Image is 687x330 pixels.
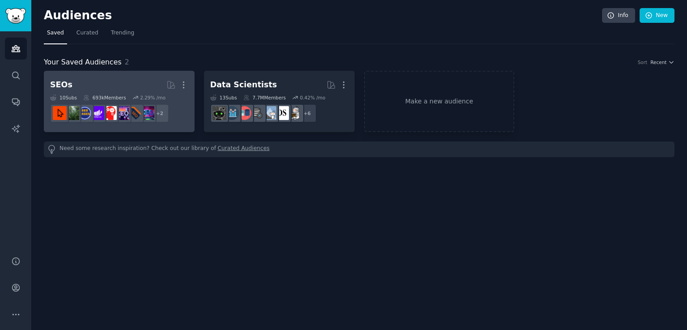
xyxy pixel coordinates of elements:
[44,9,602,23] h2: Audiences
[90,106,104,120] img: seogrowth
[243,94,286,101] div: 7.7M Members
[50,79,72,90] div: SEOs
[300,94,326,101] div: 0.42 % /mo
[275,106,289,120] img: datascience
[650,59,666,65] span: Recent
[263,106,276,120] img: statistics
[212,106,226,120] img: data
[225,106,239,120] img: analytics
[44,26,67,44] a: Saved
[44,71,195,132] a: SEOs10Subs693kMembers2.29% /mo+2SEObigseoSEO_Digital_MarketingTechSEOseogrowthSEO_casesLocal_SEOG...
[108,26,137,44] a: Trending
[250,106,264,120] img: dataengineering
[103,106,117,120] img: TechSEO
[602,8,635,23] a: Info
[128,106,142,120] img: bigseo
[210,94,237,101] div: 13 Sub s
[204,71,355,132] a: Data Scientists13Subs7.7MMembers0.42% /mo+6MachineLearningdatasciencestatisticsdataengineeringdat...
[5,8,26,24] img: GummySearch logo
[44,57,122,68] span: Your Saved Audiences
[76,29,98,37] span: Curated
[210,79,277,90] div: Data Scientists
[650,59,674,65] button: Recent
[50,94,77,101] div: 10 Sub s
[140,94,165,101] div: 2.29 % /mo
[47,29,64,37] span: Saved
[298,104,317,123] div: + 6
[140,106,154,120] img: SEO
[53,106,67,120] img: GoogleSearchConsole
[65,106,79,120] img: Local_SEO
[638,59,648,65] div: Sort
[150,104,169,123] div: + 2
[78,106,92,120] img: SEO_cases
[364,71,515,132] a: Make a new audience
[237,106,251,120] img: datasets
[83,94,126,101] div: 693k Members
[73,26,102,44] a: Curated
[288,106,301,120] img: MachineLearning
[218,145,270,154] a: Curated Audiences
[44,141,674,157] div: Need some research inspiration? Check out our library of
[640,8,674,23] a: New
[111,29,134,37] span: Trending
[115,106,129,120] img: SEO_Digital_Marketing
[125,58,129,66] span: 2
